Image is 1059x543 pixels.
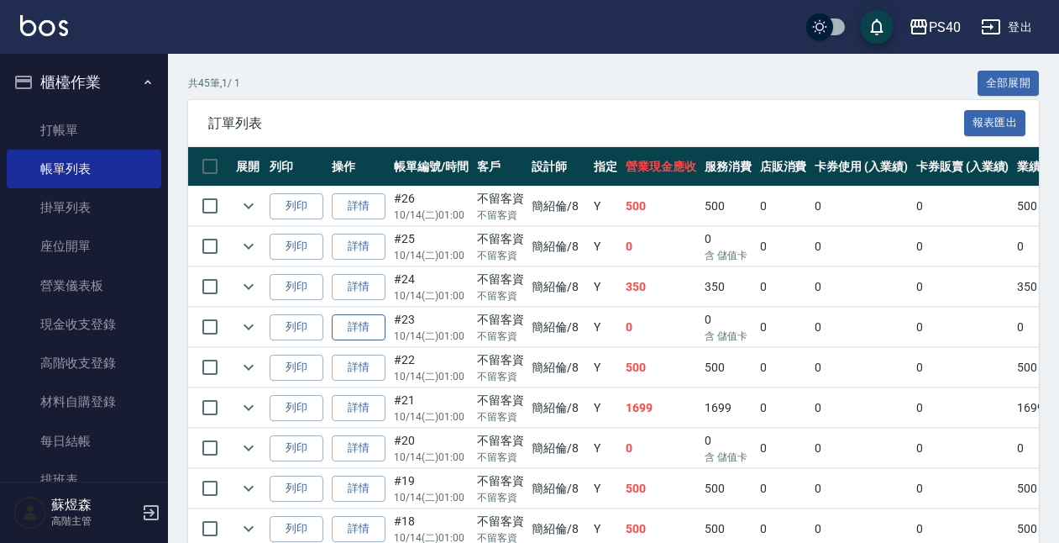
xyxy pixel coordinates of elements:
a: 高階收支登錄 [7,344,161,382]
th: 展開 [232,147,265,187]
p: 10/14 (二) 01:00 [394,490,469,505]
td: 1699 [700,388,756,428]
a: 掛單列表 [7,188,161,227]
button: 列印 [270,435,323,461]
td: #20 [390,429,473,468]
td: 500 [700,469,756,509]
div: 不留客資 [477,351,524,369]
th: 營業現金應收 [621,147,700,187]
td: 0 [810,308,912,347]
a: 帳單列表 [7,150,161,188]
button: 全部展開 [978,71,1040,97]
p: 10/14 (二) 01:00 [394,248,469,263]
button: expand row [236,234,261,259]
td: 0 [912,308,1014,347]
td: 0 [756,227,811,266]
td: 500 [700,187,756,226]
th: 服務消費 [700,147,756,187]
td: 0 [810,348,912,387]
div: 不留客資 [477,472,524,490]
td: 0 [810,187,912,226]
td: 500 [621,187,700,226]
a: 現金收支登錄 [7,305,161,344]
td: 簡紹倫 /8 [527,388,590,428]
a: 報表匯出 [964,114,1026,130]
p: 不留客資 [477,329,524,344]
p: 不留客資 [477,288,524,303]
a: 詳情 [332,234,385,260]
button: expand row [236,274,261,299]
th: 指定 [590,147,621,187]
p: 10/14 (二) 01:00 [394,409,469,424]
button: 列印 [270,274,323,300]
p: 共 45 筆, 1 / 1 [188,76,240,91]
td: Y [590,348,621,387]
a: 排班表 [7,461,161,499]
button: PS40 [902,10,967,45]
td: 0 [810,388,912,428]
th: 店販消費 [756,147,811,187]
a: 詳情 [332,516,385,542]
button: save [860,10,894,44]
td: 350 [700,267,756,307]
td: 0 [912,469,1014,509]
a: 詳情 [332,274,385,300]
a: 詳情 [332,395,385,421]
td: 簡紹倫 /8 [527,429,590,468]
td: Y [590,388,621,428]
button: 報表匯出 [964,110,1026,136]
td: 0 [756,267,811,307]
td: 0 [912,348,1014,387]
div: 不留客資 [477,190,524,208]
td: Y [590,267,621,307]
div: 不留客資 [477,311,524,329]
button: 列印 [270,234,323,260]
button: expand row [236,435,261,461]
img: Person [13,496,47,530]
td: 0 [621,227,700,266]
a: 營業儀表板 [7,266,161,305]
td: #21 [390,388,473,428]
div: 不留客資 [477,513,524,530]
p: 含 儲值卡 [705,329,752,344]
th: 客戶 [473,147,528,187]
a: 詳情 [332,314,385,340]
p: 含 儲值卡 [705,450,752,465]
th: 帳單編號/時間 [390,147,473,187]
td: #26 [390,187,473,226]
p: 不留客資 [477,369,524,384]
td: 350 [621,267,700,307]
a: 詳情 [332,476,385,502]
td: 500 [700,348,756,387]
button: 列印 [270,314,323,340]
td: 簡紹倫 /8 [527,267,590,307]
div: 不留客資 [477,392,524,409]
button: 列印 [270,193,323,219]
p: 不留客資 [477,450,524,465]
td: 0 [810,429,912,468]
button: 列印 [270,516,323,542]
td: 簡紹倫 /8 [527,227,590,266]
td: Y [590,187,621,226]
td: 0 [912,429,1014,468]
a: 詳情 [332,193,385,219]
button: expand row [236,193,261,219]
div: PS40 [929,17,961,38]
div: 不留客資 [477,432,524,450]
td: 0 [756,308,811,347]
a: 每日結帳 [7,422,161,461]
th: 卡券販賣 (入業績) [912,147,1014,187]
td: 500 [621,348,700,387]
td: 0 [810,227,912,266]
td: 0 [912,227,1014,266]
a: 打帳單 [7,111,161,150]
img: Logo [20,15,68,36]
button: 列印 [270,395,323,421]
button: 登出 [974,12,1039,43]
button: expand row [236,395,261,420]
td: 500 [621,469,700,509]
td: 0 [912,267,1014,307]
td: #22 [390,348,473,387]
th: 列印 [265,147,328,187]
td: 0 [810,267,912,307]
